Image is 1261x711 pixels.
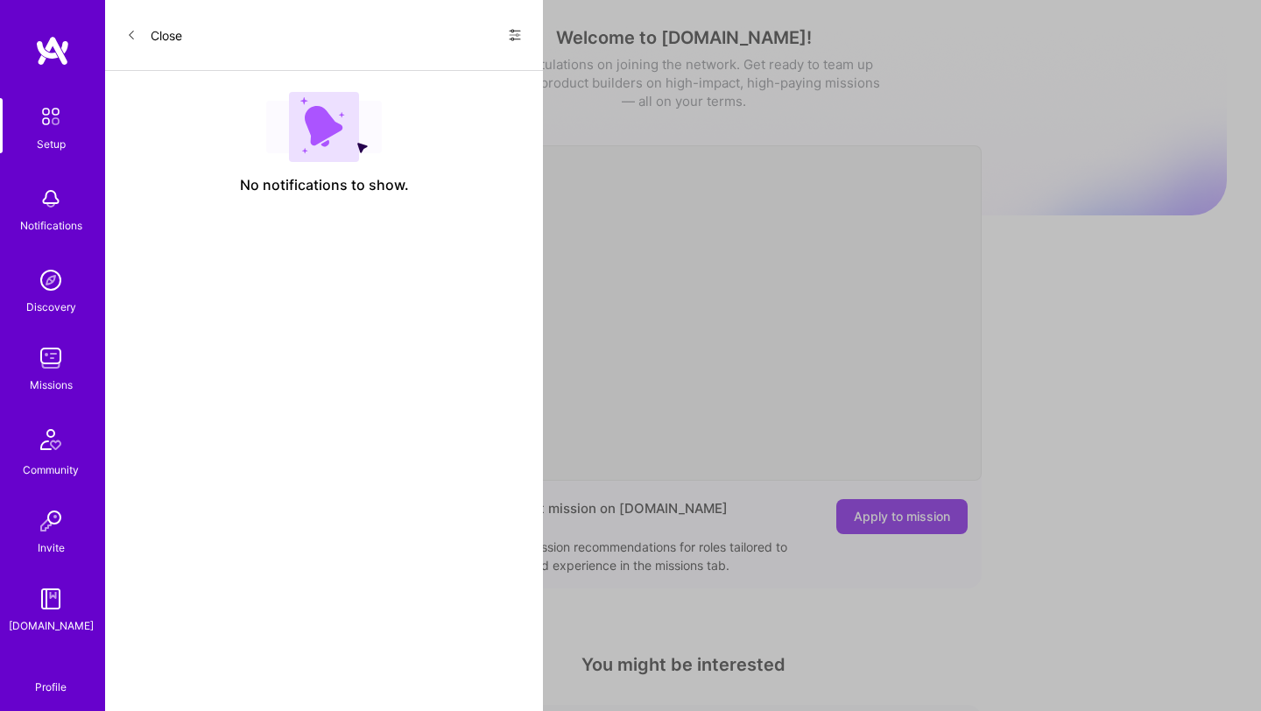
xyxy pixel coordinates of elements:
a: Profile [29,659,73,694]
img: guide book [33,581,68,616]
img: Invite [33,503,68,539]
span: No notifications to show. [240,176,409,194]
button: Close [126,21,182,49]
img: bell [33,181,68,216]
div: Missions [30,376,73,394]
img: empty [266,92,382,162]
img: setup [32,98,69,135]
img: discovery [33,263,68,298]
div: Community [23,461,79,479]
div: Setup [37,135,66,153]
img: teamwork [33,341,68,376]
div: Profile [35,678,67,694]
img: logo [35,35,70,67]
div: Invite [38,539,65,557]
img: Community [30,419,72,461]
div: Notifications [20,216,82,235]
div: [DOMAIN_NAME] [9,616,94,635]
div: Discovery [26,298,76,316]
